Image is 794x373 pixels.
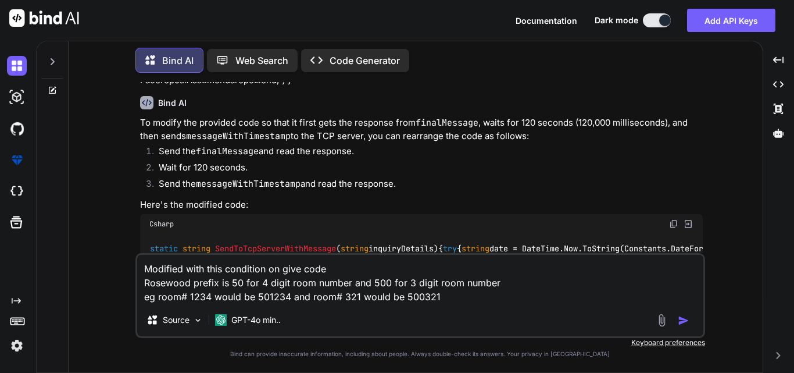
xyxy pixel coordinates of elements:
[158,97,187,109] h6: Bind AI
[7,56,27,76] img: darkChat
[196,178,301,190] code: messageWithTimestamp
[149,219,174,229] span: Csharp
[7,87,27,107] img: darkAi-studio
[215,244,336,254] span: SendToTcpServerWithMessage
[687,9,775,32] button: Add API Keys
[196,145,259,157] code: finalMessage
[149,161,703,177] li: Wait for 120 seconds.
[416,117,478,129] code: finalMessage
[683,219,693,229] img: Open in Browser
[7,150,27,170] img: premium
[140,198,703,212] p: Here's the modified code:
[150,244,178,254] span: static
[150,244,438,254] span: ( )
[516,16,577,26] span: Documentation
[235,54,288,68] p: Web Search
[215,314,227,326] img: GPT-4o mini
[678,315,689,326] img: icon
[341,244,369,254] span: string
[330,54,400,68] p: Code Generator
[669,219,678,229] img: copy
[7,336,27,356] img: settings
[516,15,577,27] button: Documentation
[140,116,703,143] p: To modify the provided code so that it first gets the response from , waits for 120 seconds (120,...
[7,119,27,138] img: githubDark
[231,314,281,326] p: GPT-4o min..
[149,145,703,161] li: Send the and read the response.
[183,244,210,254] span: string
[135,350,705,358] p: Bind can provide inaccurate information, including about people. Always double-check its answers....
[9,9,79,27] img: Bind AI
[186,130,291,142] code: messageWithTimestamp
[135,338,705,347] p: Keyboard preferences
[193,315,203,325] img: Pick Models
[655,314,668,327] img: attachment
[341,244,434,254] span: inquiryDetails
[163,314,189,326] p: Source
[137,255,703,304] textarea: Modified with this condition on give code Rosewood prefix is 50 for 4 digit room number and 500 f...
[443,244,457,254] span: try
[149,177,703,194] li: Send the and read the response.
[462,244,489,254] span: string
[162,54,194,68] p: Bind AI
[7,182,27,201] img: cloudideIcon
[595,15,638,26] span: Dark mode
